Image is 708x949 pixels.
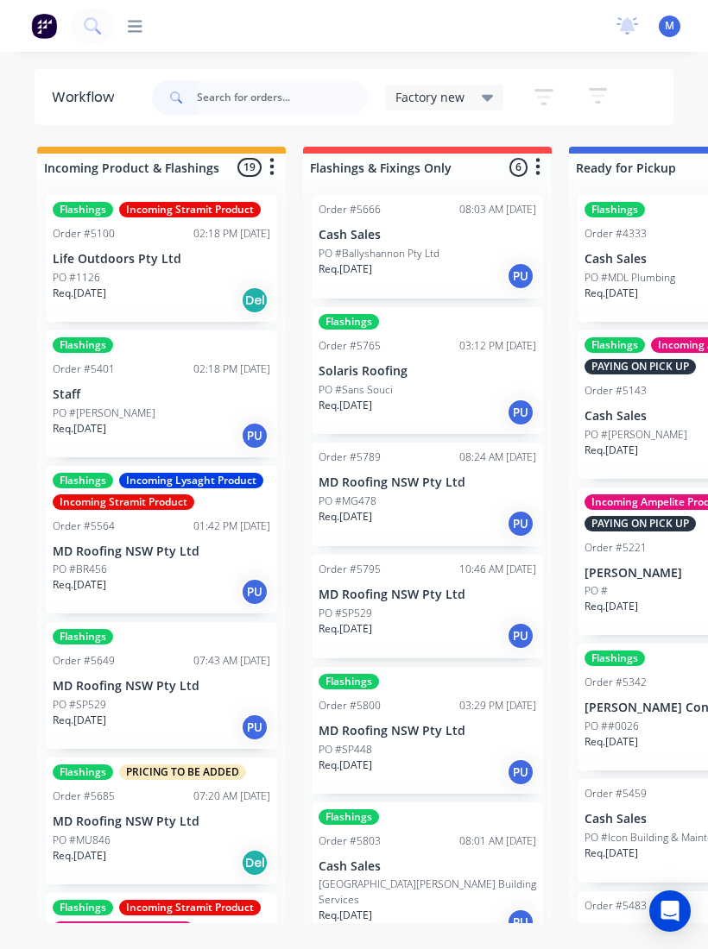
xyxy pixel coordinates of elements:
div: Order #5221 [585,540,647,556]
div: PAYING ON PICK UP [585,359,696,374]
div: Order #5342 [585,675,647,690]
p: Req. [DATE] [319,509,372,525]
p: Req. [DATE] [319,908,372,923]
p: MD Roofing NSW Pty Ltd [53,814,270,829]
p: Staff [53,387,270,402]
div: Order #5564 [53,518,115,534]
input: Search for orders... [197,80,368,115]
div: Incoming Lysaght Product [119,473,263,488]
div: Order #5795 [319,562,381,577]
div: 02:18 PM [DATE] [193,361,270,377]
div: FlashingsPRICING TO BE ADDEDOrder #568507:20 AM [DATE]MD Roofing NSW Pty LtdPO #MU846Req.[DATE]Del [46,757,277,884]
p: Cash Sales [319,859,536,874]
div: 08:24 AM [DATE] [459,449,536,465]
div: Order #5800 [319,698,381,713]
div: Order #5401 [53,361,115,377]
p: PO #SP448 [319,742,372,757]
p: PO #Sans Souci [319,382,393,398]
div: 03:12 PM [DATE] [459,338,536,354]
p: MD Roofing NSW Pty Ltd [53,679,270,694]
p: Req. [DATE] [585,734,638,750]
div: FlashingsOrder #580003:29 PM [DATE]MD Roofing NSW Pty LtdPO #SP448Req.[DATE]PU [312,667,543,794]
div: Incoming Stramit Product [119,900,261,915]
p: PO #BR456 [53,562,107,577]
div: 02:18 PM [DATE] [193,226,270,242]
div: PU [507,908,534,936]
div: PU [507,758,534,786]
p: Req. [DATE] [319,398,372,413]
p: [GEOGRAPHIC_DATA][PERSON_NAME] Building Services [319,877,536,908]
div: Flashings [53,337,113,353]
div: Order #5100 [53,226,115,242]
p: MD Roofing NSW Pty Ltd [319,724,536,738]
div: Flashings [319,314,379,330]
div: PU [507,399,534,426]
div: FlashingsOrder #564907:43 AM [DATE]MD Roofing NSW Pty LtdPO #SP529Req.[DATE]PU [46,622,277,749]
div: Flashings [319,674,379,689]
div: Order #5666 [319,202,381,217]
div: Incoming Stramit Product [53,494,194,510]
div: Flashings [53,473,113,488]
div: FlashingsIncoming Lysaght ProductIncoming Stramit ProductOrder #556401:42 PM [DATE]MD Roofing NSW... [46,466,277,614]
p: MD Roofing NSW Pty Ltd [319,588,536,602]
div: Order #579510:46 AM [DATE]MD Roofing NSW Pty LtdPO #SP529Req.[DATE]PU [312,555,543,658]
div: Flashings [585,202,645,217]
p: Req. [DATE] [585,286,638,301]
div: 07:43 AM [DATE] [193,653,270,669]
div: Flashings [53,629,113,644]
div: Order #5459 [585,786,647,801]
p: Cash Sales [319,228,536,242]
div: Del [241,849,269,877]
p: Req. [DATE] [53,577,106,593]
p: Req. [DATE] [53,286,106,301]
div: PAYING ON PICK UP [585,516,696,531]
div: Flashings [585,337,645,353]
span: Factory new [395,88,465,106]
div: PU [507,262,534,290]
div: Incoming Stramit Product [119,202,261,217]
div: Order #5143 [585,383,647,399]
div: Del [241,286,269,314]
span: M [665,18,674,34]
div: 01:42 PM [DATE] [193,518,270,534]
div: PU [241,422,269,449]
p: Req. [DATE] [53,848,106,864]
div: Order #578908:24 AM [DATE]MD Roofing NSW Pty LtdPO #MG478Req.[DATE]PU [312,443,543,546]
p: PO #SP529 [319,606,372,621]
p: PO #1126 [53,270,100,286]
p: Life Outdoors Pty Ltd [53,252,270,267]
div: Order #566608:03 AM [DATE]Cash SalesPO #Ballyshannon Pty LtdReq.[DATE]PU [312,195,543,299]
p: PO # [585,583,608,599]
img: Factory [31,13,57,39]
div: FlashingsOrder #580308:01 AM [DATE]Cash Sales[GEOGRAPHIC_DATA][PERSON_NAME] Building ServicesReq.... [312,802,543,945]
p: PO ##0026 [585,719,639,734]
div: PU [241,713,269,741]
div: Order #5765 [319,338,381,354]
div: FlashingsOrder #540102:18 PM [DATE]StaffPO #[PERSON_NAME]Req.[DATE]PU [46,330,277,457]
p: Req. [DATE] [53,421,106,437]
div: 08:01 AM [DATE] [459,833,536,849]
div: Order #5649 [53,653,115,669]
p: PO #SP529 [53,697,106,713]
div: 03:29 PM [DATE] [459,698,536,713]
div: Open Intercom Messenger [649,890,691,932]
p: PO #[PERSON_NAME] [585,427,687,443]
div: 10:46 AM [DATE] [459,562,536,577]
div: PU [241,578,269,606]
div: Order #5803 [319,833,381,849]
div: Flashings [53,900,113,915]
div: Flashings [319,809,379,825]
p: Req. [DATE] [585,845,638,861]
p: Req. [DATE] [319,621,372,637]
p: PO #MG478 [319,493,376,509]
div: Flashings [53,764,113,780]
p: MD Roofing NSW Pty Ltd [53,544,270,559]
div: Order #5789 [319,449,381,465]
div: Order #5685 [53,789,115,804]
p: PO #Ballyshannon Pty Ltd [319,246,439,261]
p: MD Roofing NSW Pty Ltd [319,475,536,490]
p: Req. [DATE] [319,261,372,277]
div: PU [507,622,534,650]
div: FlashingsOrder #576503:12 PM [DATE]Solaris RoofingPO #Sans SouciReq.[DATE]PU [312,307,543,434]
div: Flashings [53,202,113,217]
